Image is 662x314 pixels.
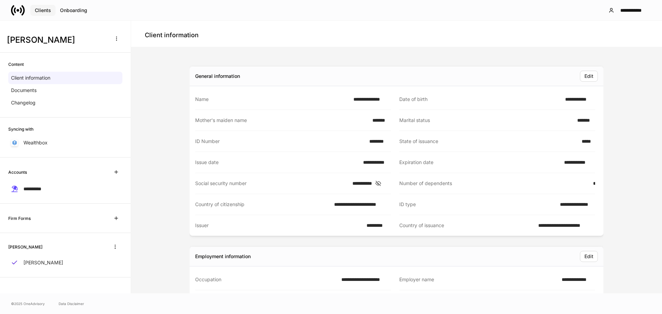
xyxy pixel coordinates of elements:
[8,136,122,149] a: Wealthbox
[195,276,337,283] div: Occupation
[195,96,349,103] div: Name
[35,8,51,13] div: Clients
[399,138,578,145] div: State of issuance
[580,251,598,262] button: Edit
[195,180,348,187] div: Social security number
[11,74,50,81] p: Client information
[399,222,534,229] div: Country of issuance
[399,276,558,283] div: Employer name
[7,34,107,45] h3: [PERSON_NAME]
[11,301,45,306] span: © 2025 OneAdvisory
[399,117,573,124] div: Marital status
[8,256,122,269] a: [PERSON_NAME]
[8,97,122,109] a: Changelog
[8,61,24,68] h6: Content
[195,73,240,80] div: General information
[23,259,63,266] p: [PERSON_NAME]
[580,71,598,82] button: Edit
[195,117,368,124] div: Mother's maiden name
[23,139,48,146] p: Wealthbox
[8,72,122,84] a: Client information
[195,201,330,208] div: Country of citizenship
[195,253,251,260] div: Employment information
[11,99,36,106] p: Changelog
[584,254,593,259] div: Edit
[584,74,593,79] div: Edit
[8,126,33,132] h6: Syncing with
[195,222,362,229] div: Issuer
[195,138,365,145] div: ID Number
[60,8,87,13] div: Onboarding
[195,159,359,166] div: Issue date
[59,301,84,306] a: Data Disclaimer
[8,244,42,250] h6: [PERSON_NAME]
[11,87,37,94] p: Documents
[399,159,560,166] div: Expiration date
[399,96,561,103] div: Date of birth
[30,5,56,16] button: Clients
[8,84,122,97] a: Documents
[145,31,199,39] h4: Client information
[56,5,92,16] button: Onboarding
[8,169,27,175] h6: Accounts
[399,201,556,208] div: ID type
[8,215,31,222] h6: Firm Forms
[399,180,589,187] div: Number of dependents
